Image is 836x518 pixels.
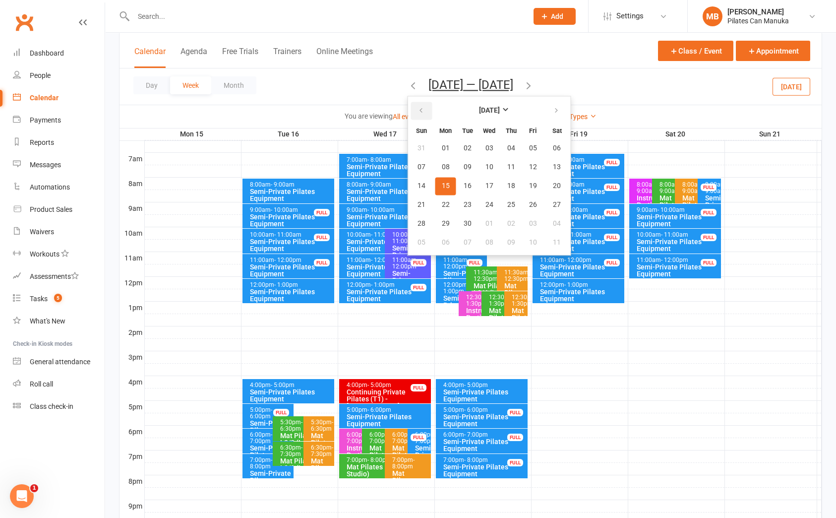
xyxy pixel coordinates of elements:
[501,215,522,233] button: 02
[418,144,425,152] span: 31
[13,395,105,418] a: Class kiosk mode
[636,194,663,208] div: Instructor Participation
[30,317,65,325] div: What's New
[457,158,478,176] button: 09
[435,158,456,176] button: 08
[661,257,688,263] span: - 12:00pm
[119,252,144,264] th: 11am
[392,232,429,245] div: 10:00am
[314,234,330,241] div: FULL
[346,382,429,388] div: 4:00pm
[271,181,295,188] span: - 9:00am
[636,257,719,263] div: 11:00am
[30,295,48,303] div: Tasks
[604,159,620,166] div: FULL
[314,259,330,266] div: FULL
[659,182,686,194] div: 8:00am
[628,128,724,140] th: Sat 20
[457,139,478,157] button: 02
[539,213,622,227] div: Semi-Private Pilates Equipment
[564,231,592,238] span: - 11:00am
[442,201,450,209] span: 22
[443,295,470,323] div: Semi-Private Pilates Equipment
[435,177,456,195] button: 15
[439,127,452,134] small: Monday
[682,182,709,194] div: 8:00am
[13,373,105,395] a: Roll call
[249,207,332,213] div: 9:00am
[241,128,338,140] th: Tue 16
[211,76,256,94] button: Month
[539,207,622,213] div: 9:00am
[411,384,426,391] div: FULL
[523,158,543,176] button: 12
[539,188,622,202] div: Semi-Private Pilates Equipment
[473,269,515,282] div: 11:30am
[409,139,434,157] button: 31
[485,239,493,247] span: 08
[511,307,525,335] div: Mat Pilates L2/3 (Online)
[506,127,517,134] small: Thursday
[705,182,718,194] div: 8:00am
[705,181,727,194] span: - 9:00am
[442,239,450,247] span: 06
[539,157,622,163] div: 7:00am
[636,238,719,252] div: Semi-Private Pilates Equipment
[119,400,144,413] th: 5pm
[119,202,144,214] th: 9am
[551,12,563,20] span: Add
[346,188,429,202] div: Semi-Private Pilates Equipment
[705,194,718,222] div: Semi-Private Pilates Equipment
[346,182,429,188] div: 8:00am
[249,282,332,288] div: 12:00pm
[392,257,418,270] span: - 12:00pm
[529,144,537,152] span: 05
[464,382,488,388] span: - 5:00pm
[435,139,456,157] button: 01
[531,128,628,140] th: Fri 19
[346,407,429,413] div: 5:00pm
[418,201,425,209] span: 21
[483,127,495,134] small: Wednesday
[409,158,434,176] button: 07
[479,139,500,157] button: 03
[346,388,429,409] div: Continuing Private Pilates (T1) - [PERSON_NAME]
[529,201,537,209] span: 26
[13,42,105,65] a: Dashboard
[539,288,622,302] div: Semi-Private Pilates Equipment
[443,388,526,402] div: Semi-Private Pilates Equipment
[479,215,500,233] button: 01
[507,201,515,209] span: 25
[13,109,105,131] a: Payments
[544,215,570,233] button: 04
[418,239,425,247] span: 05
[507,182,515,190] span: 18
[30,484,38,492] span: 1
[119,326,144,338] th: 2pm
[727,7,789,16] div: [PERSON_NAME]
[249,232,332,238] div: 10:00am
[501,234,522,252] button: 09
[727,16,789,25] div: Pilates Can Manuka
[392,245,429,272] div: Semi-Private Pilates Equipment
[457,177,478,195] button: 16
[479,196,500,214] button: 24
[411,284,426,291] div: FULL
[553,239,561,247] span: 11
[539,282,622,288] div: 12:00pm
[442,163,450,171] span: 08
[466,294,493,307] div: 12:30pm
[442,220,450,228] span: 29
[701,259,717,266] div: FULL
[736,41,810,61] button: Appointment
[367,382,391,388] span: - 5:00pm
[180,47,207,68] button: Agenda
[616,5,644,27] span: Settings
[539,182,622,188] div: 8:00am
[703,6,722,26] div: MB
[553,144,561,152] span: 06
[534,8,576,25] button: Add
[464,201,472,209] span: 23
[507,239,515,247] span: 09
[457,234,478,252] button: 07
